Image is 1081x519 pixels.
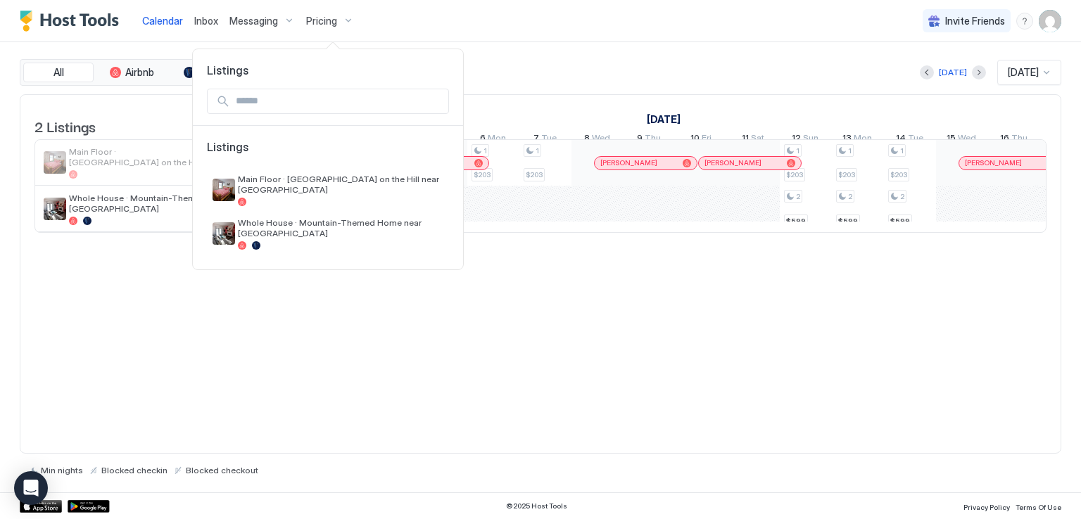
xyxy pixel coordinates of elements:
div: listing image [213,222,235,245]
span: Whole House · Mountain-Themed Home near [GEOGRAPHIC_DATA] [238,217,443,238]
span: Main Floor · [GEOGRAPHIC_DATA] on the Hill near [GEOGRAPHIC_DATA] [238,174,443,195]
div: Open Intercom Messenger [14,471,48,505]
input: Input Field [230,89,448,113]
span: Listings [207,140,449,168]
div: listing image [213,179,235,201]
span: Listings [193,63,463,77]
